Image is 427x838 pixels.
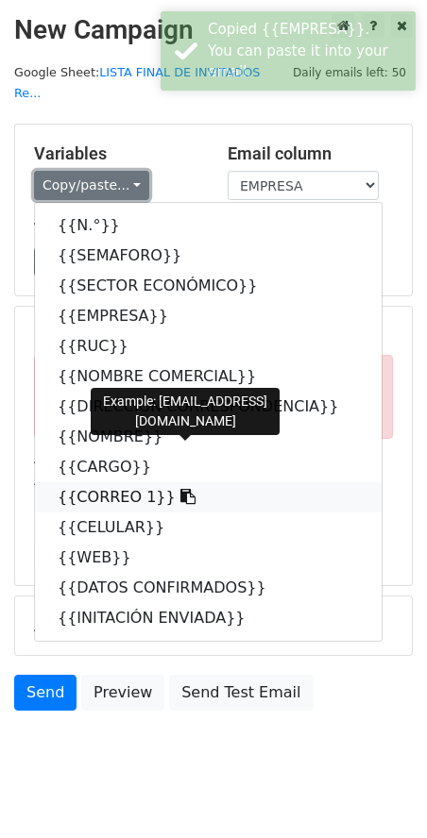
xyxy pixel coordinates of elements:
a: {{CELULAR}} [35,512,382,543]
div: Copied {{EMPRESA}}. You can paste it into your email. [208,19,408,83]
a: {{NOMBRE COMERCIAL}} [35,361,382,392]
a: {{INITACIÓN ENVIADA}} [35,603,382,633]
h2: New Campaign [14,14,413,46]
small: Google Sheet: [14,65,260,101]
div: Example: [EMAIL_ADDRESS][DOMAIN_NAME] [91,388,280,435]
div: Widget de chat [333,747,427,838]
a: LISTA FINAL DE INVITADOS Re... [14,65,260,101]
a: Copy/paste... [34,171,149,200]
a: {{CORREO 1}} [35,482,382,512]
a: {{SEMAFORO}} [35,241,382,271]
a: {{DIRECCIÓN CORRESPONDENCIA}} [35,392,382,422]
a: Send [14,675,77,711]
a: Preview [81,675,164,711]
a: {{RUC}} [35,331,382,361]
a: {{EMPRESA}} [35,301,382,331]
a: {{NOMBRE}} [35,422,382,452]
h5: Variables [34,143,199,164]
iframe: Chat Widget [333,747,427,838]
a: {{SECTOR ECONÓMICO}} [35,271,382,301]
a: {{CARGO}} [35,452,382,482]
a: {{DATOS CONFIRMADOS}} [35,573,382,603]
h5: Email column [228,143,393,164]
a: Send Test Email [169,675,313,711]
a: {{N.°}} [35,210,382,241]
a: {{WEB}} [35,543,382,573]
